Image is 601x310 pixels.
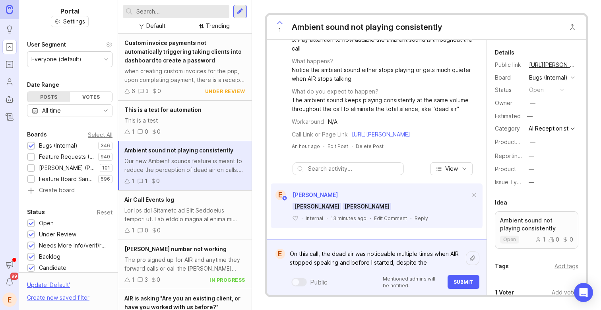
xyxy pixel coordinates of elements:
div: Edit Post [328,143,348,150]
a: Changelog [2,110,17,124]
p: 596 [101,176,110,182]
span: 1 [278,26,281,35]
span: Air Call Events log [124,196,174,203]
a: Ideas [2,22,17,37]
a: [PERSON_NAME] number not workingThe pro signed up for AIR and anytime they forward calls or call ... [118,240,252,289]
div: · [301,215,302,222]
div: Delete Post [356,143,384,150]
div: User Segment [27,40,66,49]
span: This is a test for automation [124,106,202,113]
div: E [275,249,285,259]
div: Details [495,48,514,57]
div: Posts [27,92,70,102]
div: when creating custom invoices for the pnp, upon completing payment, there is a receipt page but i... [124,67,245,84]
span: [PERSON_NAME] number not working [124,246,227,252]
div: · [323,143,324,150]
div: 0 [157,127,161,136]
div: 3 [145,275,148,284]
label: Product [495,166,516,172]
div: Default [146,21,165,30]
button: E [2,292,17,307]
div: Ambient sound not playing consistently [292,21,442,33]
p: Mentioned admins will be notified. [383,275,443,289]
div: The pro signed up for AIR and anytime they forward calls or call the [PERSON_NAME][URL] assigned ... [124,255,245,273]
div: — [529,178,534,187]
span: Settings [63,18,85,25]
div: Update ' Default ' [27,281,70,293]
div: · [351,143,353,150]
div: · [370,215,371,222]
p: 346 [101,142,110,149]
div: under review [205,88,245,95]
div: 0 [562,237,573,242]
div: 1 [132,275,134,284]
textarea: On this call, the dead air was noticeable multiple times when AIR stopped speaking and before I s... [285,246,466,270]
div: Owner [495,99,523,107]
div: Add voter [552,288,578,297]
a: Autopilot [2,92,17,107]
div: 0 [145,127,148,136]
input: Search... [136,7,226,16]
div: 0 [156,177,160,185]
div: Bugs (Internal) [529,73,568,82]
div: 0 [145,226,148,235]
div: Notice the ambient sound either stops playing or gets much quieter when AIR stops talking [292,66,477,83]
div: 1 [132,226,134,235]
div: Board [495,73,523,82]
button: Submit [448,275,479,289]
div: Needs More Info/verif/repro [39,241,109,250]
div: Status [495,86,523,94]
div: — [529,152,534,160]
a: Ambient sound not playing consistentlyOur new Ambient sounds feature is meant to reduce the perce... [118,141,252,191]
div: Internal [306,215,323,222]
div: Backlog [39,252,60,261]
div: Public [310,277,328,287]
div: · [410,215,411,222]
label: Issue Type [495,179,524,185]
div: Reset [97,210,112,214]
span: 13 minutes ago [331,215,366,222]
button: View [430,162,473,175]
a: An hour ago [292,143,320,150]
button: Notifications [2,275,17,289]
span: Ambient sound not playing consistently [124,147,233,154]
div: Under Review [39,230,76,239]
div: — [525,111,535,121]
a: E[PERSON_NAME] [271,190,338,200]
label: ProductboardID [495,138,537,145]
div: Status [27,207,45,217]
div: 1 [132,177,134,185]
div: Lor Ips dol Sitametc ad Elit Seddoeius tempori ut. Lab etdolo magna al enima mi Veniam Quisno, ex... [124,206,245,224]
svg: toggle icon [99,107,112,114]
a: [URL][PERSON_NAME] [527,60,578,70]
div: Feature Requests (Internal) [39,152,94,161]
div: Tags [495,261,509,271]
button: Announcements [2,257,17,272]
div: All time [42,106,61,115]
div: 6 [132,87,135,96]
div: Boards [27,130,47,139]
div: 0 [157,87,161,96]
div: 3 [145,87,149,96]
input: Search activity... [308,164,399,173]
button: ProductboardID [527,137,538,147]
div: — [530,138,535,146]
div: 1 Voter [495,288,514,297]
div: Bugs (Internal) [39,141,78,150]
span: Custom invoice payments not automatically triggering taking clients into dashboard to create a pa... [124,39,242,64]
div: Open [39,219,54,228]
p: Ambient sound not playing consistently [500,216,573,232]
span: [PERSON_NAME] [293,191,338,198]
div: — [530,99,535,107]
div: N/A [328,117,337,126]
button: Close button [564,19,580,35]
div: Idea [495,198,507,207]
div: Feature Board Sandbox [DATE] [39,175,94,183]
span: 99 [10,273,18,280]
a: Create board [27,187,112,195]
img: member badge [281,195,287,201]
button: Settings [51,16,89,27]
img: Canny Home [6,5,13,14]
